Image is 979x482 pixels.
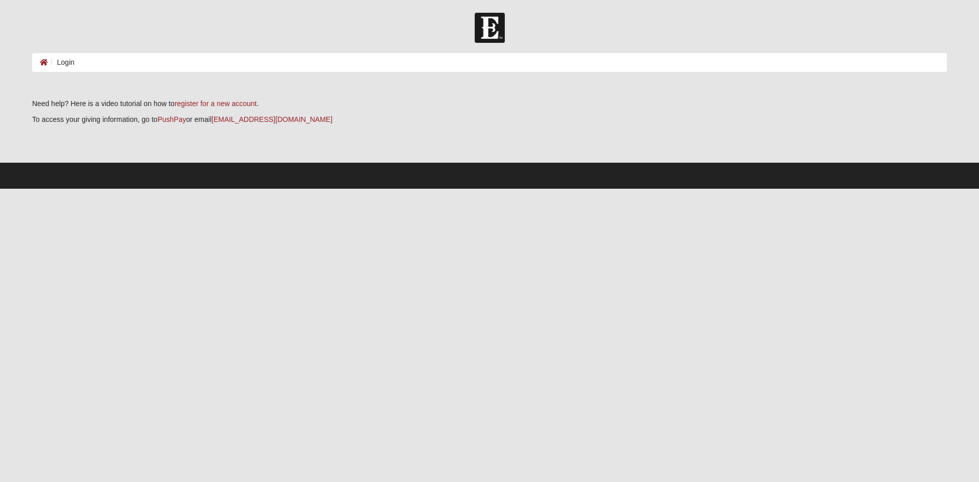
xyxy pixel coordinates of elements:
[174,99,256,108] a: register for a new account
[48,57,74,68] li: Login
[32,98,947,109] p: Need help? Here is a video tutorial on how to .
[158,115,186,123] a: PushPay
[32,114,947,125] p: To access your giving information, go to or email
[212,115,332,123] a: [EMAIL_ADDRESS][DOMAIN_NAME]
[475,13,505,43] img: Church of Eleven22 Logo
